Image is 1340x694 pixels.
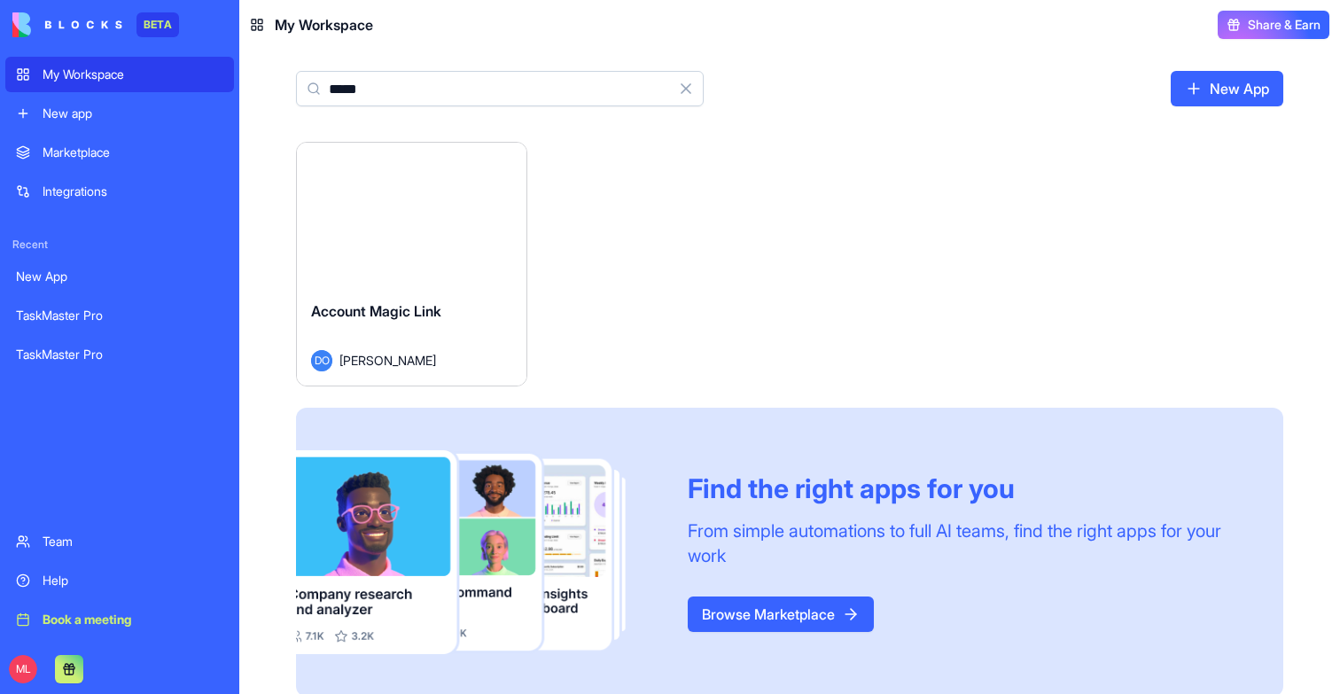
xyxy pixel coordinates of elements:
[5,57,234,92] a: My Workspace
[311,302,441,320] span: Account Magic Link
[5,563,234,598] a: Help
[43,572,223,589] div: Help
[43,183,223,200] div: Integrations
[43,533,223,550] div: Team
[296,142,527,386] a: Account Magic LinkDO[PERSON_NAME]
[1171,71,1283,106] a: New App
[5,238,234,252] span: Recent
[5,96,234,131] a: New app
[275,14,373,35] span: My Workspace
[1218,11,1329,39] button: Share & Earn
[16,346,223,363] div: TaskMaster Pro
[5,602,234,637] a: Book a meeting
[5,259,234,294] a: New App
[5,135,234,170] a: Marketplace
[5,174,234,209] a: Integrations
[43,105,223,122] div: New app
[12,12,122,37] img: logo
[311,350,332,371] span: DO
[12,12,179,37] a: BETA
[5,524,234,559] a: Team
[296,450,659,654] img: Frame_181_egmpey.png
[9,655,37,683] span: ML
[5,298,234,333] a: TaskMaster Pro
[339,351,436,370] span: [PERSON_NAME]
[43,611,223,628] div: Book a meeting
[688,472,1241,504] div: Find the right apps for you
[5,337,234,372] a: TaskMaster Pro
[1248,16,1321,34] span: Share & Earn
[43,66,223,83] div: My Workspace
[16,307,223,324] div: TaskMaster Pro
[688,597,874,632] a: Browse Marketplace
[688,519,1241,568] div: From simple automations to full AI teams, find the right apps for your work
[16,268,223,285] div: New App
[136,12,179,37] div: BETA
[43,144,223,161] div: Marketplace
